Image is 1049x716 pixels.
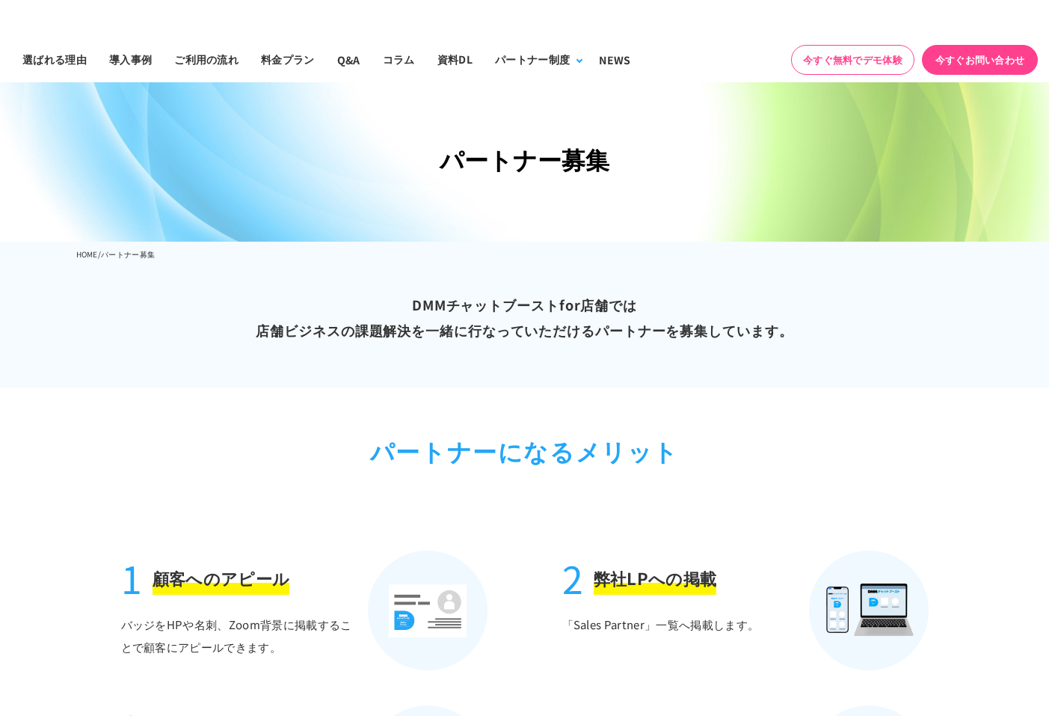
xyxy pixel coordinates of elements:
[153,566,290,596] span: 顧客へのアピール
[76,141,973,178] h1: パートナー募集
[326,37,372,82] a: Q&A
[98,245,101,263] li: /
[372,37,426,82] a: コラム
[11,37,98,82] a: 選ばれる理由
[84,432,966,468] h2: パートナーになるメリット
[98,37,163,82] a: 導入事例
[163,37,250,82] a: ご利用の流れ
[791,45,914,75] a: 今すぐ無料でデモ体験
[121,614,359,670] p: バッジをHPや名刺、 Zoom背景に掲載することで顧客にアピールできます。
[426,37,484,82] a: 資料DL
[76,248,98,260] a: HOME
[562,614,800,670] p: 「Sales Partner」一覧へ掲載します。
[101,245,155,263] li: パートナー募集
[250,37,326,82] a: 料金プラン
[588,37,642,82] a: NEWS
[495,52,570,67] div: パートナー制度
[594,566,717,596] span: 弊社LPへの掲載
[922,45,1038,75] a: 今すぐお問い合わせ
